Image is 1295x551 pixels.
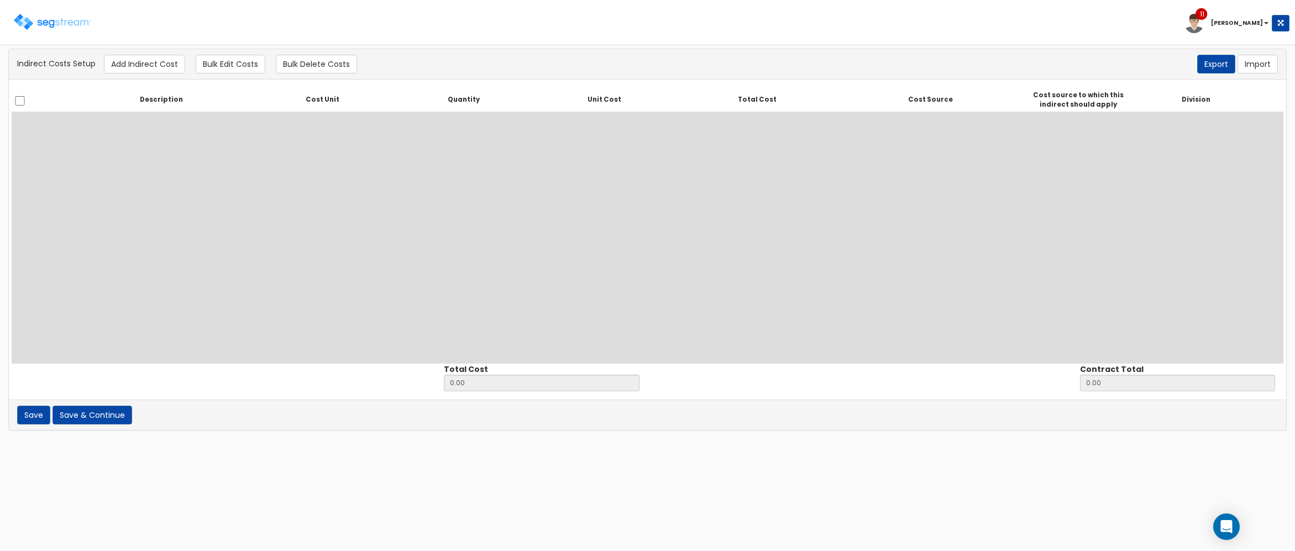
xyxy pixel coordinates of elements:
button: Save [17,406,50,424]
th: Total Cost [677,88,838,112]
th: Cost Unit [251,88,395,112]
img: logo.png [14,14,91,30]
button: Export [1197,55,1235,74]
th: Quantity [395,88,532,112]
b: Contract Total [1080,364,1144,375]
th: Cost source to which this indirect should apply [1023,88,1134,112]
button: Save & Continue [53,406,132,424]
th: Division [1134,88,1259,112]
img: avatar.png [1184,14,1204,33]
button: Bulk Delete Costs [276,55,357,74]
th: Description [72,88,251,112]
button: Add Indirect Cost [104,55,185,74]
th: Cost Source [838,88,1023,112]
b: Total Cost [444,364,488,375]
b: [PERSON_NAME] [1211,19,1263,27]
div: Indirect Costs Setup [9,49,1286,80]
th: Unit Cost [532,88,676,112]
button: Bulk Edit Costs [196,55,265,74]
span: 11 [1200,9,1204,20]
button: Import [1238,55,1278,74]
div: Open Intercom Messenger [1213,513,1240,540]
